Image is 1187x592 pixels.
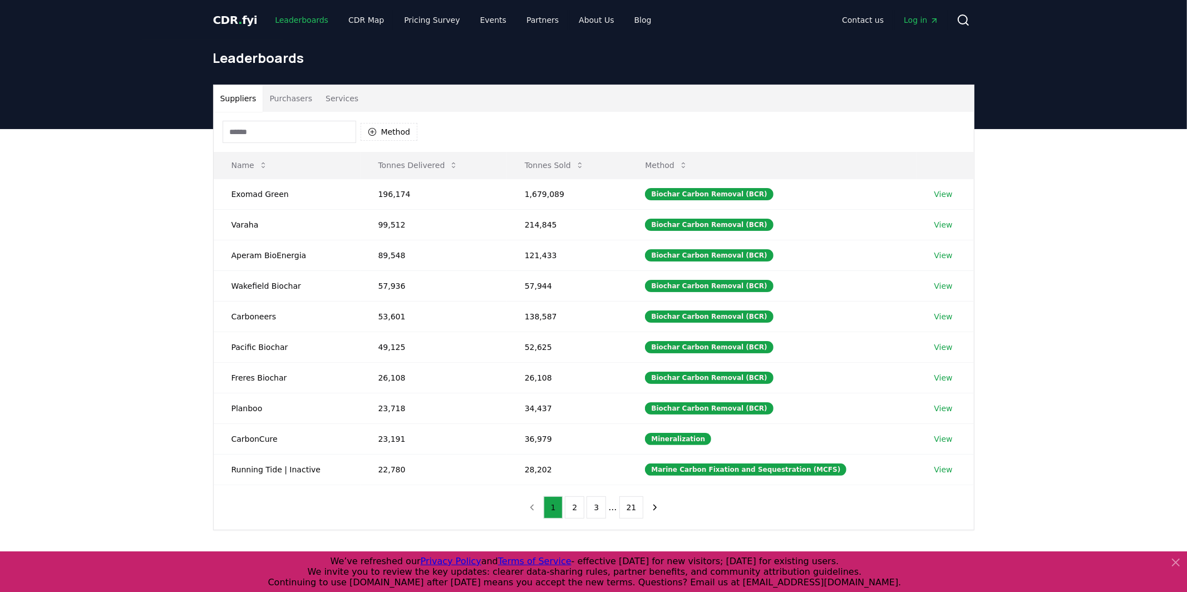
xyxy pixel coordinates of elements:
[361,301,507,332] td: 53,601
[214,179,361,209] td: Exomad Green
[213,49,974,67] h1: Leaderboards
[263,85,319,112] button: Purchasers
[507,393,628,423] td: 34,437
[214,209,361,240] td: Varaha
[213,13,258,27] span: CDR fyi
[934,372,953,383] a: View
[214,270,361,301] td: Wakefield Biochar
[507,454,628,485] td: 28,202
[507,301,628,332] td: 138,587
[361,454,507,485] td: 22,780
[645,433,711,445] div: Mineralization
[361,209,507,240] td: 99,512
[507,209,628,240] td: 214,845
[213,12,258,28] a: CDR.fyi
[507,179,628,209] td: 1,679,089
[214,332,361,362] td: Pacific Biochar
[507,362,628,393] td: 26,108
[507,423,628,454] td: 36,979
[266,10,660,30] nav: Main
[645,188,773,200] div: Biochar Carbon Removal (BCR)
[544,496,563,519] button: 1
[214,301,361,332] td: Carboneers
[214,393,361,423] td: Planboo
[645,463,846,476] div: Marine Carbon Fixation and Sequestration (MCFS)
[833,10,893,30] a: Contact us
[516,154,593,176] button: Tonnes Sold
[361,393,507,423] td: 23,718
[645,372,773,384] div: Biochar Carbon Removal (BCR)
[507,240,628,270] td: 121,433
[518,10,568,30] a: Partners
[361,362,507,393] td: 26,108
[471,10,515,30] a: Events
[934,311,953,322] a: View
[619,496,644,519] button: 21
[934,433,953,445] a: View
[361,240,507,270] td: 89,548
[587,496,606,519] button: 3
[934,189,953,200] a: View
[636,154,697,176] button: Method
[833,10,947,30] nav: Main
[214,362,361,393] td: Freres Biochar
[645,249,773,262] div: Biochar Carbon Removal (BCR)
[570,10,623,30] a: About Us
[266,10,337,30] a: Leaderboards
[934,342,953,353] a: View
[565,496,584,519] button: 2
[361,423,507,454] td: 23,191
[339,10,393,30] a: CDR Map
[361,270,507,301] td: 57,936
[934,250,953,261] a: View
[214,85,263,112] button: Suppliers
[608,501,617,514] li: ...
[507,332,628,362] td: 52,625
[645,280,773,292] div: Biochar Carbon Removal (BCR)
[645,341,773,353] div: Biochar Carbon Removal (BCR)
[646,496,664,519] button: next page
[361,123,418,141] button: Method
[934,280,953,292] a: View
[507,270,628,301] td: 57,944
[238,13,242,27] span: .
[214,454,361,485] td: Running Tide | Inactive
[934,403,953,414] a: View
[361,179,507,209] td: 196,174
[934,219,953,230] a: View
[223,154,277,176] button: Name
[319,85,365,112] button: Services
[645,219,773,231] div: Biochar Carbon Removal (BCR)
[645,310,773,323] div: Biochar Carbon Removal (BCR)
[370,154,467,176] button: Tonnes Delivered
[214,240,361,270] td: Aperam BioEnergia
[645,402,773,415] div: Biochar Carbon Removal (BCR)
[934,464,953,475] a: View
[214,423,361,454] td: CarbonCure
[904,14,938,26] span: Log in
[395,10,469,30] a: Pricing Survey
[361,332,507,362] td: 49,125
[625,10,661,30] a: Blog
[895,10,947,30] a: Log in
